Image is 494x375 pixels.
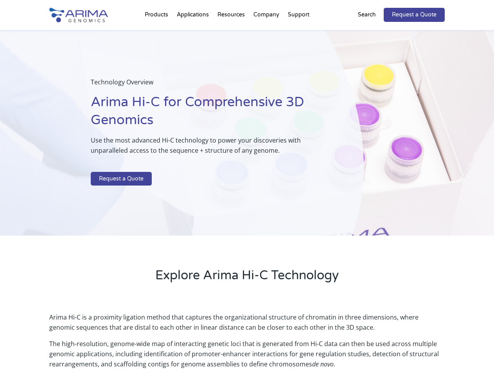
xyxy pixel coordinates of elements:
a: Request a Quote [91,172,152,186]
h1: Arima Hi-C for Comprehensive 3D Genomics [91,93,324,135]
i: de novo [312,360,334,368]
p: Technology Overview [91,77,324,93]
a: Request a Quote [384,8,445,22]
img: Arima-Genomics-logo [49,8,108,22]
p: Arima Hi-C is a proximity ligation method that captures the organizational structure of chromatin... [49,312,444,339]
h2: Explore Arima Hi-C Technology [49,267,444,290]
p: Use the most advanced Hi-C technology to power your discoveries with unparalleled access to the s... [91,135,324,162]
p: Search [358,10,376,20]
